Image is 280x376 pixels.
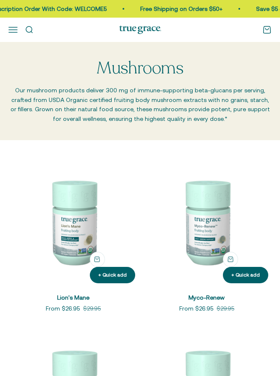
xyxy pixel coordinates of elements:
[46,304,80,313] sale-price: From $26.95
[188,294,225,301] a: Myco-Renew
[8,86,272,123] p: Our mushroom products deliver 300 mg of immune-supporting beta-glucans per serving, crafted from ...
[90,267,135,283] button: + Quick add
[217,304,234,313] compare-at-price: $29.95
[90,252,105,267] button: + Quick add
[97,59,183,77] p: Mushrooms
[179,304,213,313] sale-price: From $26.95
[231,271,260,279] div: + Quick add
[57,294,89,301] a: Lion's Mane
[8,157,139,287] img: Lion's Mane Mushroom Supplement for Brain, Nerve&Cognitive Support* 1 g daily supports brain heal...
[223,267,268,283] button: + Quick add
[140,5,222,12] a: Free Shipping on Orders $50+
[83,304,101,313] compare-at-price: $29.95
[142,157,272,287] img: Myco-RenewTM Blend Mushroom Supplements for Daily Immune Support* 1 g daily to support a healthy ...
[98,271,127,279] div: + Quick add
[223,252,238,267] button: + Quick add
